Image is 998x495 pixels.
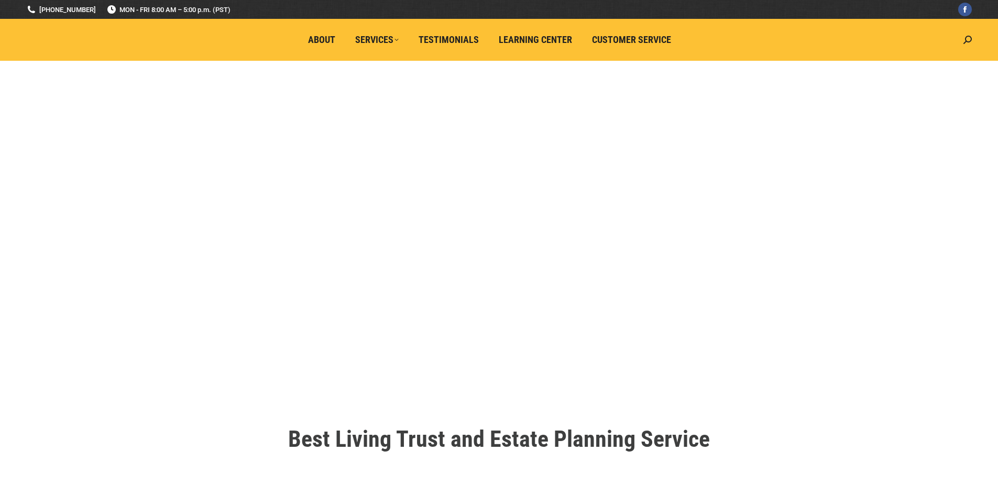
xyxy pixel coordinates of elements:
a: Learning Center [491,30,579,50]
a: [PHONE_NUMBER] [26,5,96,15]
span: MON - FRI 8:00 AM – 5:00 p.m. (PST) [106,5,231,15]
a: Testimonials [411,30,486,50]
span: Customer Service [592,34,671,46]
a: About [301,30,343,50]
h1: Best Living Trust and Estate Planning Service [206,427,793,450]
span: Services [355,34,399,46]
a: Customer Service [585,30,678,50]
span: About [308,34,335,46]
a: Facebook page opens in new window [958,3,972,16]
span: Testimonials [419,34,479,46]
span: Learning Center [499,34,572,46]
